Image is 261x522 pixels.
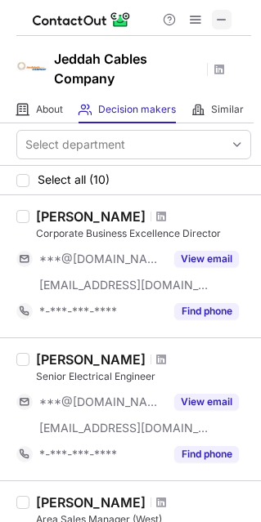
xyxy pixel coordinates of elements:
[174,446,239,462] button: Reveal Button
[174,251,239,267] button: Reveal Button
[36,351,146,368] div: [PERSON_NAME]
[39,252,164,266] span: ***@[DOMAIN_NAME]
[39,395,164,409] span: ***@[DOMAIN_NAME]
[174,303,239,319] button: Reveal Button
[36,226,251,241] div: Corporate Business Excellence Director
[39,421,209,435] span: [EMAIL_ADDRESS][DOMAIN_NAME]
[36,103,63,116] span: About
[25,136,125,153] div: Select department
[36,208,146,225] div: [PERSON_NAME]
[211,103,244,116] span: Similar
[174,394,239,410] button: Reveal Button
[16,50,49,83] img: 35b57ea2ff3e05784d44f8c9909aec7b
[98,103,176,116] span: Decision makers
[38,173,110,186] span: Select all (10)
[36,494,146,511] div: [PERSON_NAME]
[36,369,251,384] div: Senior Electrical Engineer
[39,278,209,292] span: [EMAIL_ADDRESS][DOMAIN_NAME]
[54,49,201,88] h1: Jeddah Cables Company
[33,10,131,29] img: ContactOut v5.3.10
